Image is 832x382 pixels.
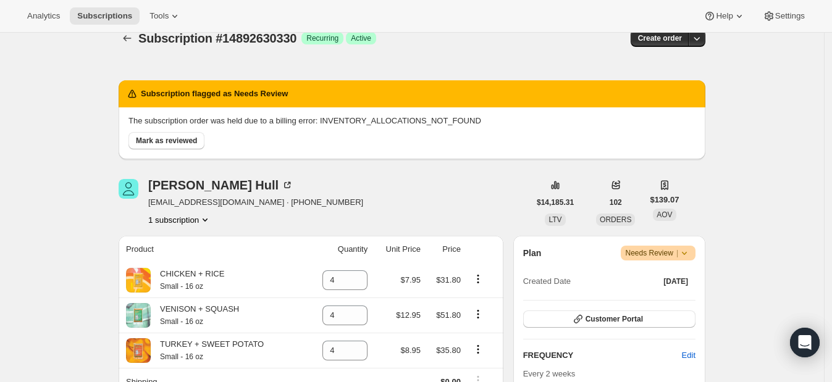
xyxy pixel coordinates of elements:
[626,247,691,259] span: Needs Review
[790,328,820,357] div: Open Intercom Messenger
[468,343,488,356] button: Product actions
[148,179,293,191] div: [PERSON_NAME] Hull
[151,338,264,363] div: TURKEY + SWEET POTATO
[128,132,204,149] button: Mark as reviewed
[306,33,338,43] span: Recurring
[523,349,682,362] h2: FREQUENCY
[775,11,805,21] span: Settings
[657,210,672,219] span: AOV
[400,275,421,284] span: $7.95
[160,317,203,326] small: Small - 16 oz
[70,7,140,25] button: Subscriptions
[119,179,138,199] span: Corrine Hull
[306,236,372,263] th: Quantity
[126,268,151,293] img: product img
[676,248,678,258] span: |
[119,30,136,47] button: Subscriptions
[160,352,203,361] small: Small - 16 oz
[529,194,581,211] button: $14,185.31
[600,215,631,224] span: ORDERS
[371,236,424,263] th: Unit Price
[126,303,151,328] img: product img
[396,310,421,320] span: $12.95
[674,346,703,365] button: Edit
[638,33,682,43] span: Create order
[696,7,752,25] button: Help
[663,276,688,286] span: [DATE]
[27,11,60,21] span: Analytics
[631,30,689,47] button: Create order
[119,236,306,263] th: Product
[138,31,296,45] span: Subscription #14892630330
[126,338,151,363] img: product img
[656,273,695,290] button: [DATE]
[351,33,371,43] span: Active
[716,11,733,21] span: Help
[151,303,239,328] div: VENISON + SQUASH
[436,275,461,284] span: $31.80
[468,307,488,321] button: Product actions
[136,136,197,146] span: Mark as reviewed
[548,215,561,224] span: LTV
[586,314,643,324] span: Customer Portal
[436,346,461,355] span: $35.80
[436,310,461,320] span: $51.80
[141,88,288,100] h2: Subscription flagged as Needs Review
[20,7,67,25] button: Analytics
[424,236,464,263] th: Price
[400,346,421,355] span: $8.95
[755,7,812,25] button: Settings
[160,282,203,291] small: Small - 16 oz
[523,310,695,328] button: Customer Portal
[523,247,542,259] h2: Plan
[610,197,622,207] span: 102
[682,349,695,362] span: Edit
[142,7,188,25] button: Tools
[650,194,679,206] span: $139.07
[148,196,363,209] span: [EMAIL_ADDRESS][DOMAIN_NAME] · [PHONE_NUMBER]
[149,11,169,21] span: Tools
[602,194,629,211] button: 102
[523,275,571,288] span: Created Date
[77,11,132,21] span: Subscriptions
[468,272,488,286] button: Product actions
[151,268,224,293] div: CHICKEN + RICE
[128,115,695,127] p: The subscription order was held due to a billing error: INVENTORY_ALLOCATIONS_NOT_FOUND
[523,369,576,378] span: Every 2 weeks
[537,197,574,207] span: $14,185.31
[148,214,211,226] button: Product actions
